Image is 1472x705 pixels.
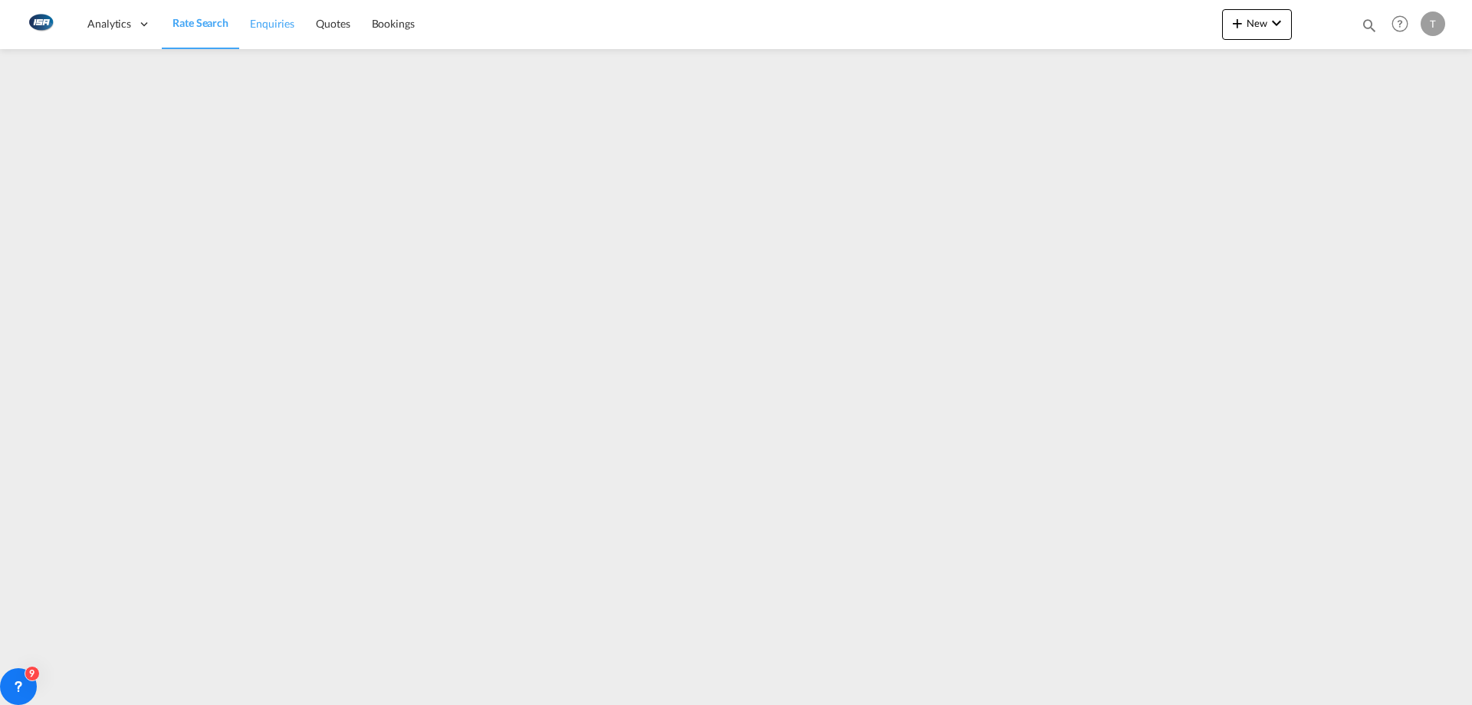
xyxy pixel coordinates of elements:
[250,17,294,30] span: Enquiries
[1387,11,1421,38] div: Help
[316,17,350,30] span: Quotes
[1361,17,1378,40] div: icon-magnify
[1361,17,1378,34] md-icon: icon-magnify
[1387,11,1413,37] span: Help
[1421,12,1445,36] div: T
[1222,9,1292,40] button: icon-plus 400-fgNewicon-chevron-down
[1228,17,1286,29] span: New
[1267,14,1286,32] md-icon: icon-chevron-down
[1228,14,1247,32] md-icon: icon-plus 400-fg
[372,17,415,30] span: Bookings
[87,16,131,31] span: Analytics
[172,16,228,29] span: Rate Search
[23,7,58,41] img: 1aa151c0c08011ec8d6f413816f9a227.png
